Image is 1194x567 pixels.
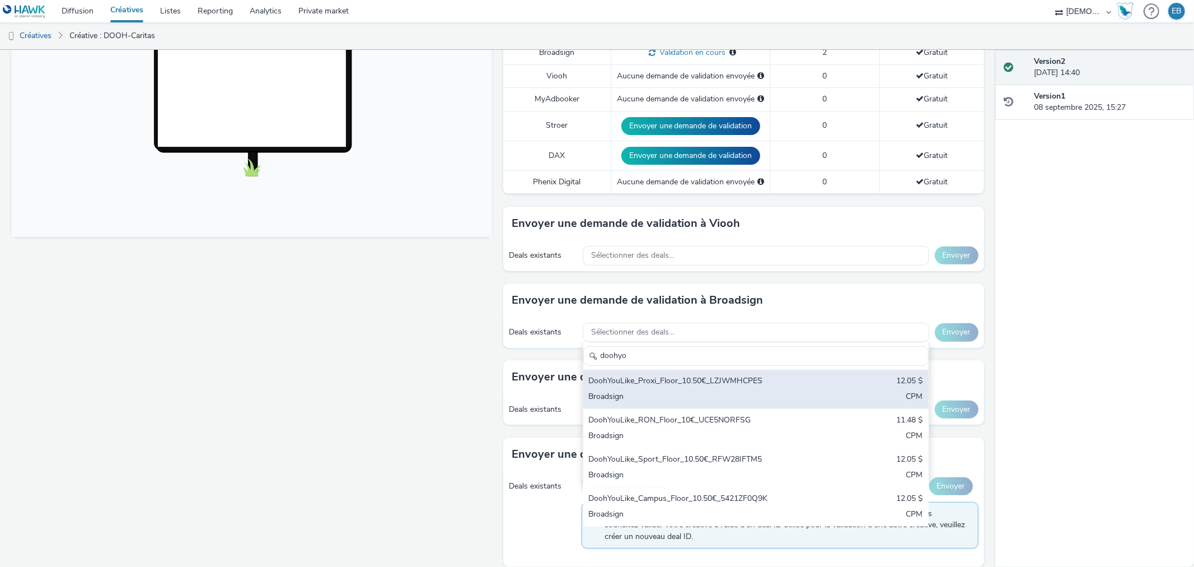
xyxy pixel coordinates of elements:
[589,391,810,404] div: Broadsign
[757,176,764,188] div: Sélectionnez un deal ci-dessous et cliquez sur Envoyer pour envoyer une demande de validation à P...
[621,147,760,165] button: Envoyer une demande de validation
[583,346,929,366] input: Search......
[1172,3,1182,20] div: EB
[589,430,810,443] div: Broadsign
[589,454,810,467] div: DoohYouLike_Sport_Floor_10.50€_RFW28IFTM5
[1034,91,1185,114] div: 08 septembre 2025, 15:27
[906,391,923,404] div: CPM
[916,47,948,58] span: Gratuit
[906,509,923,522] div: CPM
[655,47,726,58] span: Validation en cours
[617,71,764,82] div: Aucune demande de validation envoyée
[592,251,675,261] span: Sélectionner des deals...
[503,141,611,170] td: DAX
[916,176,948,187] span: Gratuit
[897,493,923,506] div: 12.05 $
[906,470,923,482] div: CPM
[906,430,923,443] div: CPM
[503,170,611,193] td: Phenix Digital
[509,481,576,492] div: Deals existants
[509,327,577,338] div: Deals existants
[1034,56,1065,67] strong: Version 2
[1117,2,1134,20] img: Hawk Academy
[503,111,611,141] td: Stroer
[1034,56,1185,79] div: [DATE] 14:40
[503,88,611,111] td: MyAdbooker
[916,120,948,131] span: Gratuit
[823,71,827,81] span: 0
[823,176,827,187] span: 0
[188,35,293,223] img: Advertisement preview
[589,415,810,427] div: DoohYouLike_RON_Floor_10€_UCE5NORFSG
[3,4,46,18] img: undefined Logo
[916,71,948,81] span: Gratuit
[823,120,827,131] span: 0
[512,446,781,463] h3: Envoyer une demande de validation à Phenix Digital
[897,415,923,427] div: 11.48 $
[509,250,577,261] div: Deals existants
[589,493,810,506] div: DoohYouLike_Campus_Floor_10.50€_5421ZF0Q9K
[512,369,777,385] h3: Envoyer une demande de validation à MyAdbooker
[1117,2,1138,20] a: Hawk Academy
[897,375,923,388] div: 12.05 $
[512,215,740,232] h3: Envoyer une demande de validation à Viooh
[916,150,948,161] span: Gratuit
[935,247,978,264] button: Envoyer
[757,71,764,82] div: Sélectionnez un deal ci-dessous et cliquez sur Envoyer pour envoyer une demande de validation à V...
[503,64,611,87] td: Viooh
[929,477,973,495] button: Envoyer
[916,94,948,104] span: Gratuit
[512,292,763,309] h3: Envoyer une demande de validation à Broadsign
[621,117,760,135] button: Envoyer une demande de validation
[592,328,675,337] span: Sélectionner des deals...
[589,375,810,388] div: DoohYouLike_Proxi_Floor_10.50€_LZJWMHCPES
[823,94,827,104] span: 0
[6,31,17,42] img: dooh
[823,47,827,58] span: 2
[617,176,764,188] div: Aucune demande de validation envoyée
[589,470,810,482] div: Broadsign
[823,150,827,161] span: 0
[757,94,764,105] div: Sélectionnez un deal ci-dessous et cliquez sur Envoyer pour envoyer une demande de validation à M...
[64,22,161,49] a: Créative : DOOH-Caritas
[589,509,810,522] div: Broadsign
[509,404,577,415] div: Deals existants
[1034,91,1065,101] strong: Version 1
[897,454,923,467] div: 12.05 $
[503,41,611,64] td: Broadsign
[617,94,764,105] div: Aucune demande de validation envoyée
[935,401,978,419] button: Envoyer
[935,323,978,341] button: Envoyer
